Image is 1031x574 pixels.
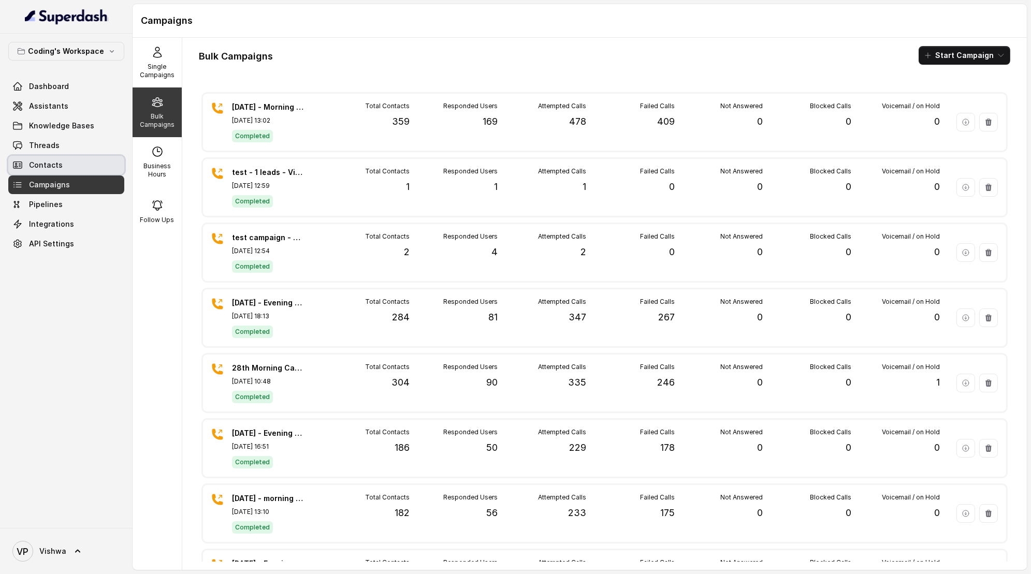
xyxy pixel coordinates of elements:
p: 186 [395,440,410,455]
p: 0 [846,180,851,194]
p: 0 [758,506,763,520]
p: Total Contacts [365,102,410,110]
p: Blocked Calls [810,102,851,110]
p: [DATE] - Morning campaign - 359 Leads [232,102,304,112]
p: Bulk Campaigns [137,112,178,129]
p: 304 [391,375,410,390]
p: Attempted Calls [538,558,586,567]
p: Voicemail / on Hold [882,558,940,567]
p: Total Contacts [365,167,410,175]
p: 478 [569,114,586,129]
p: Not Answered [721,102,763,110]
p: 1 [583,180,586,194]
p: Not Answered [721,363,763,371]
p: Attempted Calls [538,298,586,306]
p: Attempted Calls [538,493,586,502]
p: Attempted Calls [538,102,586,110]
button: Start Campaign [919,46,1010,65]
p: 0 [758,180,763,194]
a: Contacts [8,156,124,174]
p: Attempted Calls [538,428,586,436]
p: Voicemail / on Hold [882,493,940,502]
p: 347 [569,310,586,325]
p: 246 [657,375,675,390]
p: [DATE] 16:51 [232,443,304,451]
p: test - 1 leads - Vishwa [232,167,304,178]
p: 50 [486,440,498,455]
span: Pipelines [29,199,63,210]
button: Coding's Workspace [8,42,124,61]
p: Voicemail / on Hold [882,102,940,110]
p: [DATE] - Evening Campaign - 186 [232,428,304,438]
p: Blocked Calls [810,298,851,306]
p: 0 [934,440,940,455]
p: Responded Users [443,167,498,175]
p: [DATE] 13:02 [232,116,304,125]
span: Contacts [29,160,63,170]
p: Voicemail / on Hold [882,363,940,371]
p: Not Answered [721,558,763,567]
p: [DATE] 12:59 [232,182,304,190]
p: 0 [758,114,763,129]
a: API Settings [8,234,124,253]
p: 169 [483,114,498,129]
p: 4 [491,245,498,259]
p: Single Campaigns [137,63,178,79]
p: 0 [846,245,851,259]
p: Total Contacts [365,363,410,371]
p: Attempted Calls [538,232,586,241]
p: 0 [934,245,940,259]
p: 233 [568,506,586,520]
span: Dashboard [29,81,69,92]
p: 0 [934,114,940,129]
p: Failed Calls [640,558,675,567]
p: 0 [669,245,675,259]
span: Threads [29,140,60,151]
p: 2 [580,245,586,259]
p: [DATE] - morning campaign - 182 [232,493,304,504]
p: [DATE] 12:54 [232,247,304,255]
p: Not Answered [721,493,763,502]
p: Total Contacts [365,558,410,567]
p: 0 [758,245,763,259]
p: Responded Users [443,298,498,306]
span: Completed [232,456,273,468]
p: 1 [936,375,940,390]
p: Not Answered [721,232,763,241]
p: Responded Users [443,232,498,241]
p: Attempted Calls [538,363,586,371]
span: API Settings [29,239,74,249]
p: [DATE] - Evening 121 Leads [232,558,304,569]
p: Responded Users [443,428,498,436]
p: Blocked Calls [810,493,851,502]
p: 409 [657,114,675,129]
p: test campaign - 2 Leads [232,232,304,243]
p: Total Contacts [365,298,410,306]
p: Failed Calls [640,102,675,110]
span: Completed [232,260,273,273]
p: [DATE] 18:13 [232,312,304,320]
p: Voicemail / on Hold [882,232,940,241]
p: 178 [660,440,675,455]
p: Not Answered [721,428,763,436]
a: Integrations [8,215,124,233]
p: 28th Morning Campaign - 304 Leads [232,363,304,373]
p: 0 [758,375,763,390]
p: 56 [486,506,498,520]
p: 0 [846,506,851,520]
p: Failed Calls [640,493,675,502]
span: Completed [232,130,273,142]
p: [DATE] 13:10 [232,508,304,516]
span: Vishwa [39,546,66,556]
p: Total Contacts [365,232,410,241]
p: 0 [758,440,763,455]
img: light.svg [25,8,108,25]
p: Blocked Calls [810,167,851,175]
p: Not Answered [721,167,763,175]
h1: Bulk Campaigns [199,48,273,65]
p: 335 [568,375,586,390]
a: Assistants [8,97,124,115]
p: Voicemail / on Hold [882,167,940,175]
p: Voicemail / on Hold [882,428,940,436]
p: Voicemail / on Hold [882,298,940,306]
